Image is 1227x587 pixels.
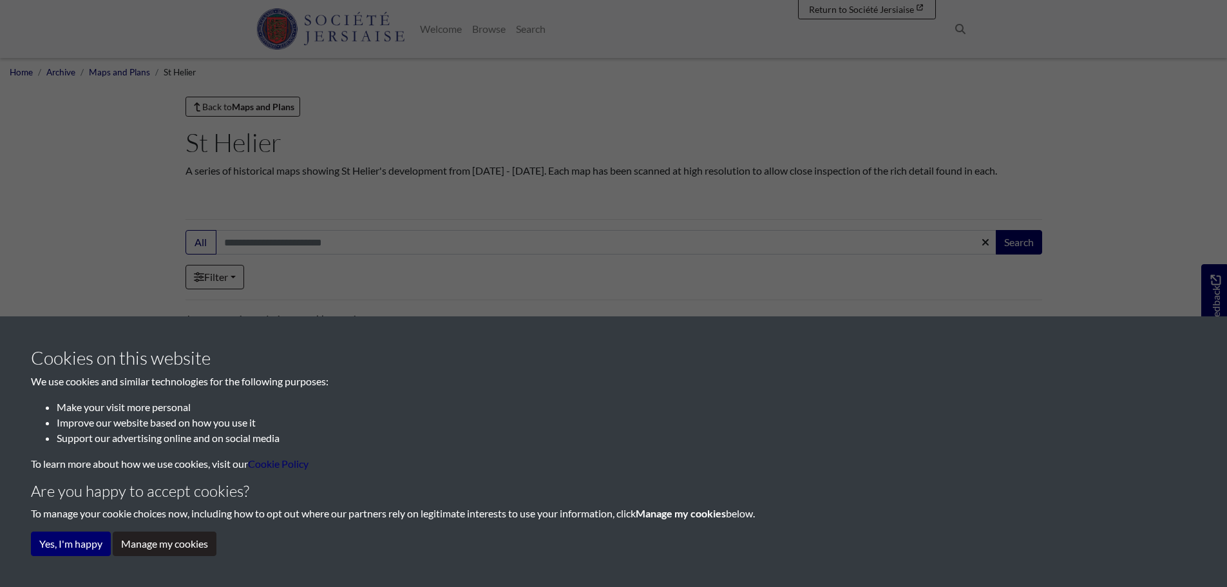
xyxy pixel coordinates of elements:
[31,482,1196,501] h4: Are you happy to accept cookies?
[57,399,1196,415] li: Make your visit more personal
[57,430,1196,446] li: Support our advertising online and on social media
[31,532,111,556] button: Yes, I'm happy
[248,457,309,470] a: learn more about cookies
[31,347,1196,369] h3: Cookies on this website
[31,374,1196,389] p: We use cookies and similar technologies for the following purposes:
[31,456,1196,472] p: To learn more about how we use cookies, visit our
[636,507,726,519] strong: Manage my cookies
[113,532,216,556] button: Manage my cookies
[57,415,1196,430] li: Improve our website based on how you use it
[31,506,1196,521] p: To manage your cookie choices now, including how to opt out where our partners rely on legitimate...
